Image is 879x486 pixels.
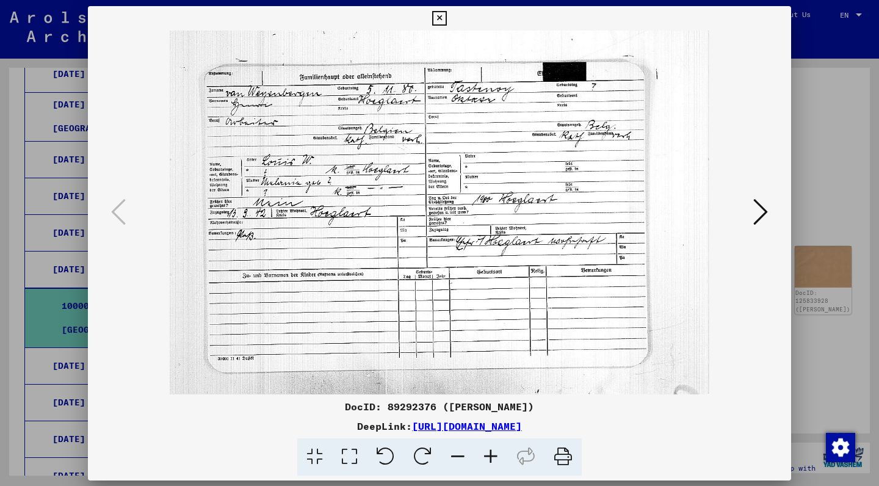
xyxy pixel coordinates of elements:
[412,420,522,432] a: [URL][DOMAIN_NAME]
[826,433,855,462] img: Change consent
[88,419,791,433] div: DeepLink:
[825,432,855,462] div: Change consent
[88,399,791,414] div: DocID: 89292376 ([PERSON_NAME])
[129,31,750,394] img: 001.jpg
